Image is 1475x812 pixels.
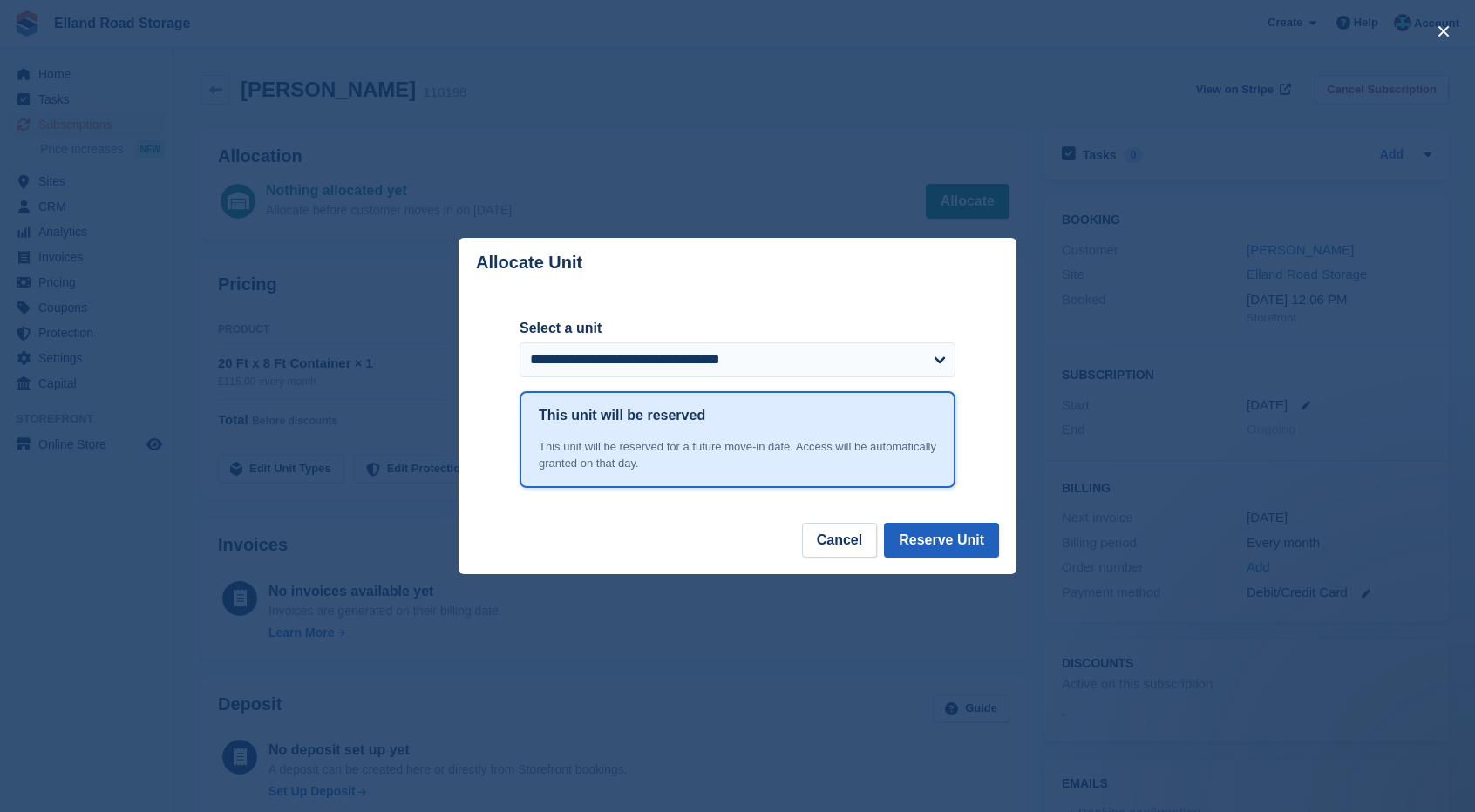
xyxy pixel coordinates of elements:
[520,318,955,339] label: Select a unit
[539,438,936,472] div: This unit will be reserved for a future move-in date. Access will be automatically granted on tha...
[539,405,705,426] h1: This unit will be reserved
[476,253,582,273] p: Allocate Unit
[884,523,999,558] button: Reserve Unit
[802,523,877,558] button: Cancel
[1430,17,1458,45] button: close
